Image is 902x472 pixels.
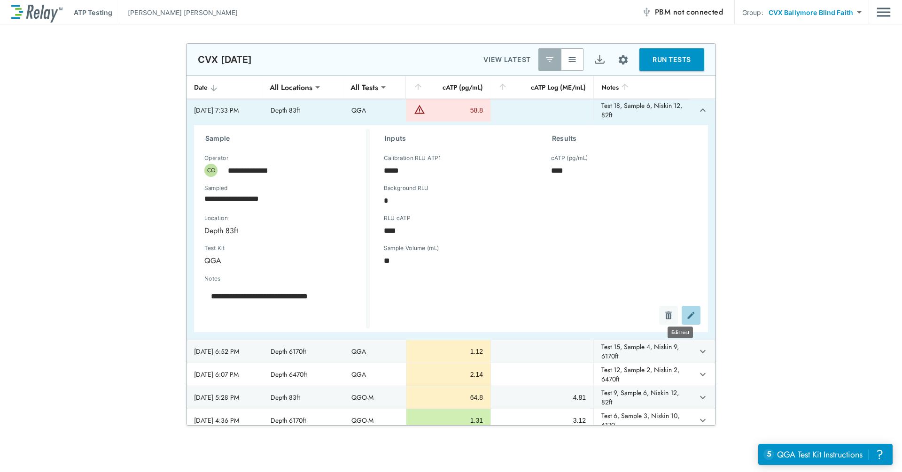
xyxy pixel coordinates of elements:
div: [DATE] 6:52 PM [194,347,256,356]
button: RUN TESTS [639,48,704,71]
td: Depth 83ft [263,99,344,122]
iframe: Resource center [758,444,893,465]
div: [DATE] 6:07 PM [194,370,256,379]
table: sticky table [187,76,715,455]
p: [PERSON_NAME] [PERSON_NAME] [128,8,238,17]
label: Calibration RLU ATP1 [384,155,441,161]
label: RLU cATP [384,215,410,221]
img: Offline Icon [642,8,651,17]
p: VIEW LATEST [483,54,531,65]
img: Edit test [686,311,696,320]
div: Depth 83ft [198,221,357,240]
th: Date [187,76,263,99]
button: expand row [695,102,711,118]
button: expand row [695,366,711,382]
h3: Sample [205,133,366,144]
h3: Inputs [385,133,529,144]
img: Drawer Icon [877,3,891,21]
div: 1.12 [414,347,483,356]
td: Test 9, Sample 6, Niskin 12, 82ft [593,386,689,409]
input: Choose date, selected date is Aug 27, 2025 [198,189,350,208]
div: 4.81 [498,393,586,402]
td: QGA [344,363,406,386]
button: expand row [695,343,711,359]
div: CO [204,164,218,177]
td: Depth 6170ft [263,340,344,363]
label: Operator [204,155,228,161]
div: cATP Log (ME/mL) [498,82,586,93]
img: Latest [545,55,554,64]
td: QGO-M [344,409,406,432]
div: [DATE] 4:36 PM [194,416,256,425]
div: 3.12 [498,416,586,425]
div: Notes [601,82,682,93]
div: QGA [198,251,293,270]
label: Background RLU [384,185,428,191]
img: Warning [414,104,425,115]
td: Depth 6170ft [263,409,344,432]
div: 2.14 [414,370,483,379]
p: CVX [DATE] [198,54,252,65]
img: Export Icon [594,54,606,66]
p: Group: [742,8,763,17]
h3: Results [552,133,697,144]
td: QGA [344,99,406,122]
img: LuminUltra Relay [11,2,62,23]
button: Site setup [611,47,636,72]
div: All Locations [263,78,319,97]
label: Test Kit [204,245,276,251]
button: PBM not connected [638,3,727,22]
img: Settings Icon [617,54,629,66]
div: 58.8 [428,106,483,115]
label: cATP (pg/mL) [551,155,588,161]
label: Sample Volume (mL) [384,245,439,251]
div: Edit test [668,327,693,338]
label: Notes [204,275,220,282]
td: Test 18, Sample 6, Niskin 12, 82ft [593,99,689,122]
div: 64.8 [414,393,483,402]
span: PBM [655,6,723,19]
div: [DATE] 7:33 PM [194,106,256,115]
button: Main menu [877,3,891,21]
td: QGA [344,340,406,363]
td: Test 15, Sample 4, Niskin 9, 6170ft [593,340,689,363]
td: Depth 83ft [263,386,344,409]
label: Location [204,215,324,221]
button: expand row [695,412,711,428]
button: Export [588,48,611,71]
img: View All [568,55,577,64]
button: expand row [695,389,711,405]
td: Depth 6470ft [263,363,344,386]
div: cATP (pg/mL) [413,82,483,93]
div: All Tests [344,78,385,97]
span: not connected [673,7,723,17]
td: QGO-M [344,386,406,409]
p: ATP Testing [74,8,112,17]
label: Sampled [204,185,228,191]
button: Edit test [682,306,700,325]
div: [DATE] 5:28 PM [194,393,256,402]
td: Test 6, Sample 3, Niskin 10, 6170 [593,409,689,432]
div: 1.31 [414,416,483,425]
td: Test 12, Sample 2, Niskin 2, 6470ft [593,363,689,386]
